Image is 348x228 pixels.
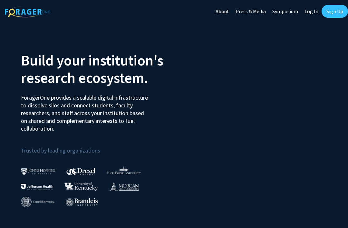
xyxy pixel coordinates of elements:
p: ForagerOne provides a scalable digital infrastructure to dissolve silos and connect students, fac... [21,89,151,133]
img: Thomas Jefferson University [21,184,53,190]
a: Sign Up [322,5,348,18]
p: Trusted by leading organizations [21,138,169,155]
img: High Point University [107,166,141,174]
h2: Build your institution's research ecosystem. [21,52,169,86]
img: Johns Hopkins University [21,168,55,175]
img: Cornell University [21,197,54,207]
img: Morgan State University [109,182,139,191]
img: Brandeis University [66,198,98,206]
img: University of Kentucky [64,182,98,191]
img: Drexel University [66,168,95,175]
img: ForagerOne Logo [5,6,50,17]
